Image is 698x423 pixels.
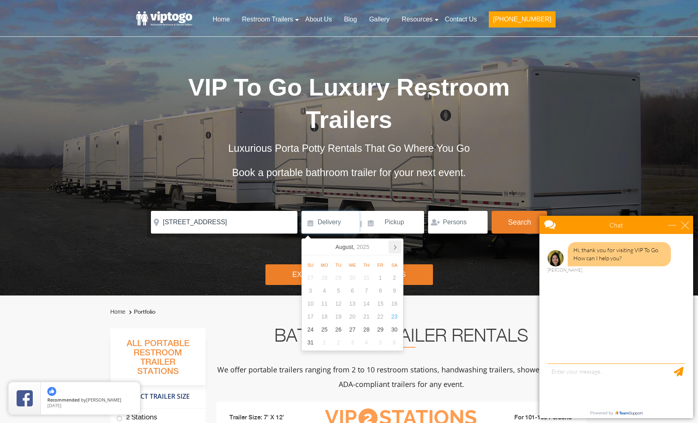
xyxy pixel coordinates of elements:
i: 2025 [357,242,369,252]
div: 26 [331,323,346,336]
button: Search [492,211,547,234]
h2: Bathroom Trailer Rentals [216,328,586,348]
div: 9 [387,284,401,297]
span: VIP To Go Luxury Restroom Trailers [188,74,510,133]
div: 22 [373,310,388,323]
div: 4 [317,284,331,297]
div: 10 [303,297,318,310]
div: August, [332,240,373,253]
div: 30 [346,271,360,284]
div: Tu [331,260,346,270]
div: 2 [331,336,346,349]
div: Su [303,260,318,270]
a: Gallery [363,11,396,28]
p: We offer portable trailers ranging from 2 to 10 restroom stations, handwashing trailers, shower t... [216,362,586,391]
a: [PHONE_NUMBER] [483,11,561,32]
img: thumbs up icon [47,387,56,396]
div: 28 [359,323,373,336]
a: Contact Us [439,11,483,28]
div: 31 [359,271,373,284]
div: 27 [346,323,360,336]
div: 27 [303,271,318,284]
div: 28 [317,271,331,284]
h3: All Portable Restroom Trailer Stations [110,336,206,385]
div: We [346,260,360,270]
div: 5 [373,336,388,349]
a: Blog [338,11,363,28]
div: 11 [317,297,331,310]
div: 14 [359,297,373,310]
h4: Select Trailer Size [110,389,206,404]
span: [PERSON_NAME] [86,397,121,403]
div: 6 [346,284,360,297]
div: 29 [331,271,346,284]
span: Luxurious Porta Potty Rentals That Go Where You Go [228,142,470,154]
div: 29 [373,323,388,336]
div: 17 [303,310,318,323]
div: 4 [359,336,373,349]
div: 19 [331,310,346,323]
a: Restroom Trailers [236,11,299,28]
div: Th [359,260,373,270]
span: | [360,211,362,237]
div: 15 [373,297,388,310]
div: 24 [303,323,318,336]
div: 3 [346,336,360,349]
div: Sa [387,260,401,270]
div: 12 [331,297,346,310]
a: Resources [396,11,439,28]
div: 25 [317,323,331,336]
div: 20 [346,310,360,323]
div: 3 [303,284,318,297]
div: 1 [317,336,331,349]
button: [PHONE_NUMBER] [489,11,555,28]
div: 13 [346,297,360,310]
div: Fr [373,260,388,270]
iframe: Live Chat Box [535,211,698,423]
div: 7 [359,284,373,297]
div: 21 [359,310,373,323]
input: Delivery [301,211,359,234]
a: About Us [299,11,338,28]
input: Pickup [363,211,424,234]
div: Explore Restroom Trailers [265,264,433,285]
span: [DATE] [47,402,62,408]
a: Home [206,11,236,28]
a: Home [110,308,125,315]
span: by [47,397,134,403]
li: For 101-150 Persons [490,413,581,423]
li: Portfolio [127,307,155,317]
div: 8 [373,284,388,297]
div: 5 [331,284,346,297]
span: Recommended [47,397,80,403]
img: Review Rating [17,390,33,406]
input: Where do you need your restroom? [151,211,297,234]
input: Persons [428,211,488,234]
div: 30 [387,323,401,336]
div: 6 [387,336,401,349]
span: Book a portable bathroom trailer for your next event. [232,167,466,178]
div: 31 [303,336,318,349]
div: Mo [317,260,331,270]
div: 18 [317,310,331,323]
div: 16 [387,297,401,310]
div: 1 [373,271,388,284]
div: 23 [387,310,401,323]
div: 2 [387,271,401,284]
